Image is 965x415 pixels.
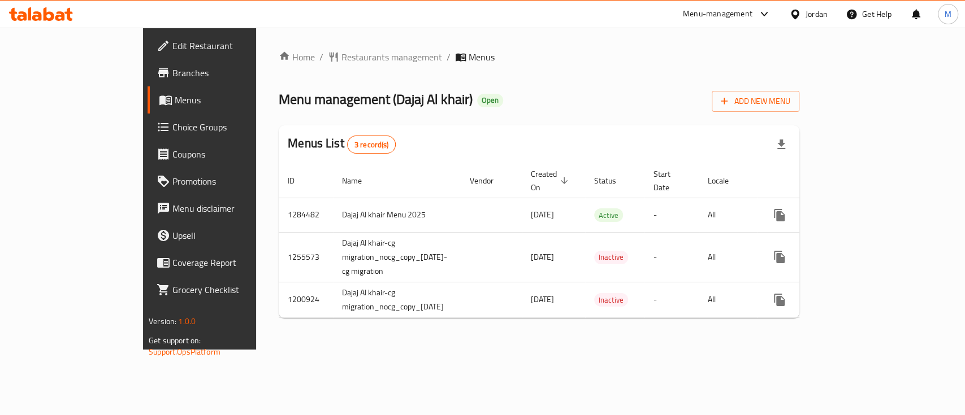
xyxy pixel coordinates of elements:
[721,94,790,108] span: Add New Menu
[172,39,295,53] span: Edit Restaurant
[793,243,820,270] button: Change Status
[149,314,176,329] span: Version:
[148,59,304,86] a: Branches
[447,50,451,64] li: /
[288,174,309,187] span: ID
[793,286,820,313] button: Change Status
[172,174,295,188] span: Promotions
[708,174,743,187] span: Locale
[279,50,799,64] nav: breadcrumb
[178,314,196,329] span: 1.0.0
[644,282,699,317] td: -
[766,202,793,229] button: more
[347,136,396,154] div: Total records count
[594,251,628,264] span: Inactive
[328,50,442,64] a: Restaurants management
[149,333,201,348] span: Get support on:
[594,251,628,264] div: Inactive
[148,276,304,303] a: Grocery Checklist
[175,93,295,107] span: Menus
[594,294,628,307] span: Inactive
[594,209,623,222] span: Active
[757,164,884,198] th: Actions
[477,94,503,107] div: Open
[644,232,699,282] td: -
[531,207,554,222] span: [DATE]
[172,147,295,161] span: Coupons
[279,164,884,318] table: enhanced table
[945,8,951,20] span: M
[319,50,323,64] li: /
[766,286,793,313] button: more
[768,131,795,158] div: Export file
[766,243,793,270] button: more
[172,120,295,134] span: Choice Groups
[333,232,461,282] td: Dajaj Al khair-cg migration_nocg_copy_[DATE]-cg migration
[699,198,757,232] td: All
[654,167,685,194] span: Start Date
[531,250,554,264] span: [DATE]
[148,195,304,222] a: Menu disclaimer
[342,174,377,187] span: Name
[333,282,461,317] td: Dajaj Al khair-cg migration_nocg_copy_[DATE]
[594,293,628,307] div: Inactive
[470,174,508,187] span: Vendor
[531,292,554,307] span: [DATE]
[699,232,757,282] td: All
[279,232,333,282] td: 1255573
[148,249,304,276] a: Coverage Report
[279,198,333,232] td: 1284482
[279,282,333,317] td: 1200924
[148,86,304,113] a: Menus
[148,141,304,168] a: Coupons
[172,66,295,80] span: Branches
[477,95,503,105] span: Open
[594,174,631,187] span: Status
[149,344,220,359] a: Support.OpsPlatform
[148,222,304,249] a: Upsell
[172,202,295,215] span: Menu disclaimer
[793,202,820,229] button: Change Status
[531,167,572,194] span: Created On
[172,229,295,242] span: Upsell
[348,139,396,150] span: 3 record(s)
[644,198,699,232] td: -
[341,50,442,64] span: Restaurants management
[148,168,304,195] a: Promotions
[712,91,799,112] button: Add New Menu
[683,7,752,21] div: Menu-management
[172,256,295,269] span: Coverage Report
[148,32,304,59] a: Edit Restaurant
[148,113,304,141] a: Choice Groups
[699,282,757,317] td: All
[288,135,396,154] h2: Menus List
[333,198,461,232] td: Dajaj Al khair Menu 2025
[469,50,495,64] span: Menus
[172,283,295,296] span: Grocery Checklist
[279,86,473,112] span: Menu management ( Dajaj Al khair )
[806,8,828,20] div: Jordan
